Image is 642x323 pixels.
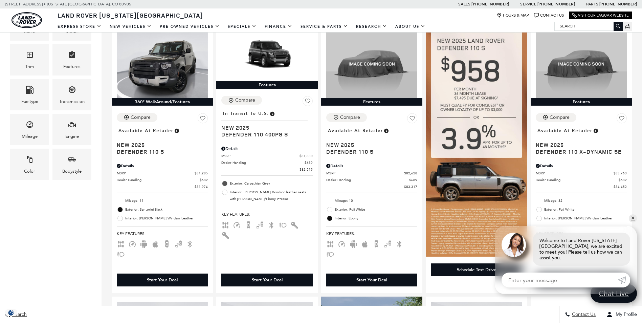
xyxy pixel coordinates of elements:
[117,274,208,286] div: Start Your Deal
[321,98,422,106] div: Features
[326,241,334,246] span: AWD
[326,274,417,286] div: Start Your Deal
[10,44,49,76] div: TrimTrim
[221,167,312,172] a: $82,519
[221,30,312,81] img: 2025 LAND ROVER Defender 110 400PS S
[534,13,564,18] a: Contact Us
[221,232,229,237] span: Keyless Entry
[599,1,637,7] a: [PHONE_NUMBER]
[617,113,627,126] button: Save Vehicle
[404,171,417,176] span: $82,628
[117,177,200,182] span: Dealer Handling
[395,241,403,246] span: Bluetooth
[305,160,313,165] span: $689
[230,180,312,187] span: Exterior: Carpathian Grey
[117,163,208,169] div: Pricing Details - Defender 110 S
[235,97,255,103] div: Compare
[131,114,151,121] div: Compare
[290,222,298,227] span: Interior Accents
[200,177,208,182] span: $689
[279,222,287,227] span: Fog Lights
[335,215,417,222] span: Interior: Ebony
[326,196,417,205] li: Mileage: 10
[356,277,387,283] div: Start Your Deal
[269,110,275,117] span: Vehicle has shipped from factory of origin. Estimated time of delivery to Retailer is on average ...
[68,49,76,63] span: Features
[536,163,627,169] div: Pricing Details - Defender 110 X-Dynamic SE
[68,119,76,133] span: Engine
[536,177,619,182] span: Dealer Handling
[555,22,622,30] input: Search
[221,146,312,152] div: Pricing Details - Defender 110 400PS S
[338,241,346,246] span: Adaptive Cruise Control
[404,184,417,189] span: $83,317
[21,98,38,105] div: Fueltype
[68,84,76,98] span: Transmission
[536,196,627,205] li: Mileage: 32
[335,206,417,213] span: Exterior: Fuji White
[536,113,576,122] button: Compare Vehicle
[117,148,203,155] span: Defender 110 S
[407,113,417,126] button: Save Vehicle
[195,171,208,176] span: $81,285
[471,1,509,7] a: [PHONE_NUMBER]
[326,171,417,176] a: MSRP $82,628
[174,127,180,134] span: Vehicle is in stock and ready for immediate delivery. Due to demand, availability is subject to c...
[300,167,313,172] span: $82,519
[174,241,182,246] span: Blind Spot Monitor
[117,230,208,237] span: Key Features :
[216,81,317,89] div: Features
[502,273,618,287] input: Enter your message
[536,177,627,182] a: Dealer Handling $689
[25,63,34,70] div: Trim
[3,309,19,316] section: Click to Open Cookie Consent Modal
[221,124,307,131] span: New 2025
[326,163,417,169] div: Pricing Details - Defender 110 S
[125,215,208,222] span: Interior: [PERSON_NAME] Windsor Leather
[326,177,417,182] a: Dealer Handling $689
[536,171,614,176] span: MSRP
[326,113,367,122] button: Compare Vehicle
[52,149,91,180] div: BodystyleBodystyle
[221,160,312,165] a: Dealer Handling $689
[221,274,312,286] div: Start Your Deal
[106,21,156,33] a: New Vehicles
[117,241,125,246] span: AWD
[328,127,383,134] span: Available at Retailer
[117,171,208,176] a: MSRP $81,285
[12,12,42,28] img: Land Rover
[384,241,392,246] span: Blind Spot Monitor
[252,277,283,283] div: Start Your Deal
[53,21,429,33] nav: Main Navigation
[26,49,34,63] span: Trim
[221,109,312,138] a: In Transit to U.S.New 2025Defender 110 400PS S
[52,79,91,110] div: TransmissionTransmission
[10,114,49,145] div: MileageMileage
[570,312,596,318] span: Contact Us
[391,21,429,33] a: About Us
[10,149,49,180] div: ColorColor
[63,63,81,70] div: Features
[536,126,627,155] a: Available at RetailerNew 2025Defender 110 X-Dynamic SE
[536,184,627,189] a: $84,452
[614,171,627,176] span: $83,763
[340,114,360,121] div: Compare
[156,21,224,33] a: Pre-Owned Vehicles
[230,189,312,202] span: Interior: [PERSON_NAME] Windsor leather seats with [PERSON_NAME]/Ebony interior
[221,131,307,138] span: Defender 110 400PS S
[536,148,622,155] span: Defender 110 X-Dynamic SE
[520,2,536,6] span: Service
[326,171,404,176] span: MSRP
[618,273,630,287] a: Submit
[544,206,627,213] span: Exterior: Fuji White
[68,154,76,168] span: Bodystyle
[326,230,417,237] span: Key Features :
[117,171,195,176] span: MSRP
[24,168,35,175] div: Color
[256,222,264,227] span: Blind Spot Monitor
[221,160,304,165] span: Dealer Handling
[572,13,629,18] a: Visit Our Jaguar Website
[372,241,380,246] span: Backup Camera
[65,133,79,140] div: Engine
[593,127,599,134] span: Vehicle is in stock and ready for immediate delivery. Due to demand, availability is subject to c...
